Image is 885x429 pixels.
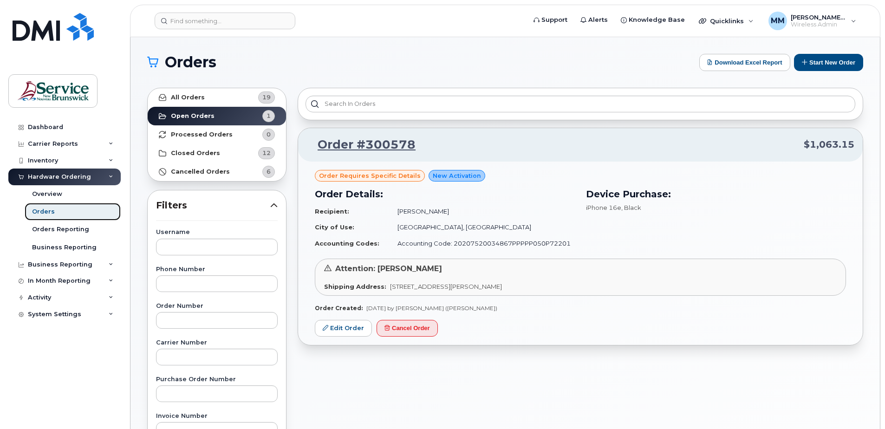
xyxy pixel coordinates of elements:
span: , Black [621,204,641,211]
strong: All Orders [171,94,205,101]
strong: Recipient: [315,208,349,215]
strong: Open Orders [171,112,215,120]
input: Search in orders [306,96,855,112]
strong: Closed Orders [171,149,220,157]
span: [DATE] by [PERSON_NAME] ([PERSON_NAME]) [366,305,497,312]
h3: Device Purchase: [586,187,846,201]
a: Edit Order [315,320,372,337]
span: 1 [267,111,271,120]
span: $1,063.15 [804,138,854,151]
span: Filters [156,199,270,212]
td: Accounting Code: 20207520034867PPPPP050P72201 [389,235,575,252]
label: Order Number [156,303,278,309]
a: Processed Orders0 [148,125,286,144]
span: Orders [165,55,216,69]
label: Purchase Order Number [156,377,278,383]
a: All Orders19 [148,88,286,107]
span: New Activation [433,171,481,180]
a: Closed Orders12 [148,144,286,162]
label: Username [156,229,278,235]
label: Phone Number [156,266,278,273]
span: Attention: [PERSON_NAME] [335,264,442,273]
a: Cancelled Orders6 [148,162,286,181]
strong: Accounting Codes: [315,240,379,247]
strong: Shipping Address: [324,283,386,290]
span: Order requires Specific details [319,171,421,180]
a: Order #300578 [306,136,416,153]
button: Start New Order [794,54,863,71]
button: Download Excel Report [699,54,790,71]
strong: City of Use: [315,223,354,231]
h3: Order Details: [315,187,575,201]
span: iPhone 16e [586,204,621,211]
button: Cancel Order [377,320,438,337]
strong: Order Created: [315,305,363,312]
label: Invoice Number [156,413,278,419]
span: 0 [267,130,271,139]
span: 6 [267,167,271,176]
td: [PERSON_NAME] [389,203,575,220]
span: 12 [262,149,271,157]
strong: Processed Orders [171,131,233,138]
span: 19 [262,93,271,102]
span: [STREET_ADDRESS][PERSON_NAME] [390,283,502,290]
td: [GEOGRAPHIC_DATA], [GEOGRAPHIC_DATA] [389,219,575,235]
label: Carrier Number [156,340,278,346]
strong: Cancelled Orders [171,168,230,175]
a: Open Orders1 [148,107,286,125]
